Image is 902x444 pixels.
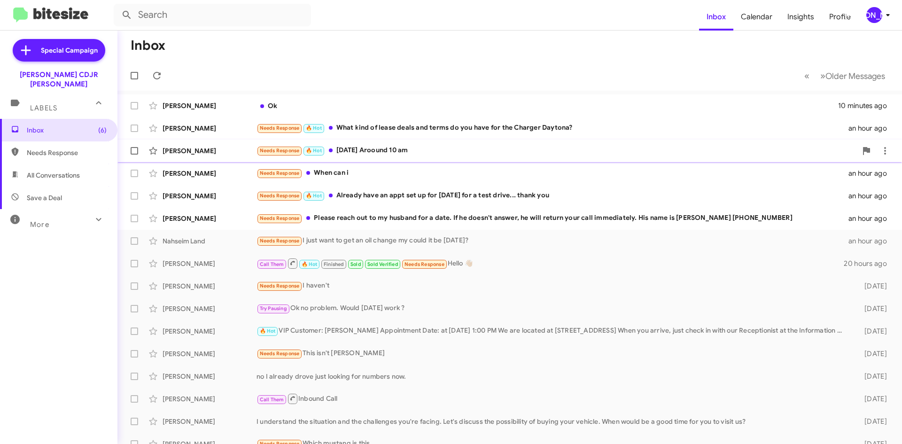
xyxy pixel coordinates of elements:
div: an hour ago [848,169,894,178]
span: Special Campaign [41,46,98,55]
div: [PERSON_NAME] [163,349,257,358]
span: 🔥 Hot [306,148,322,154]
div: [PERSON_NAME] [163,372,257,381]
div: Nahseim Land [163,236,257,246]
div: no I already drove just looking for numbers now. [257,372,849,381]
span: 🔥 Hot [306,193,322,199]
div: I understand the situation and the challenges you're facing. Let's discuss the possibility of buy... [257,417,849,426]
span: 🔥 Hot [260,328,276,334]
div: I haven't [257,280,849,291]
div: [DATE] [849,394,894,404]
span: More [30,220,49,229]
span: All Conversations [27,171,80,180]
div: [PERSON_NAME] [163,101,257,110]
div: When can i [257,168,848,179]
div: [PERSON_NAME] [866,7,882,23]
span: 🔥 Hot [302,261,318,267]
div: What kind of lease deals and terms do you have for the Charger Daytona? [257,123,848,133]
div: 10 minutes ago [838,101,894,110]
a: Calendar [733,3,780,31]
nav: Page navigation example [799,66,891,86]
div: [DATE] [849,281,894,291]
div: I just want to get an oil change my could it be [DATE]? [257,235,848,246]
div: [DATE] [849,304,894,313]
div: Please reach out to my husband for a date. If he doesn't answer, he will return your call immedia... [257,213,848,224]
div: [PERSON_NAME] [163,259,257,268]
span: Needs Response [260,283,300,289]
div: [PERSON_NAME] [163,304,257,313]
span: Needs Response [260,238,300,244]
span: « [804,70,809,82]
span: Needs Response [260,125,300,131]
input: Search [114,4,311,26]
div: [DATE] [849,372,894,381]
span: Sold [350,261,361,267]
div: [DATE] Aroound 10 am [257,145,857,156]
h1: Inbox [131,38,165,53]
div: Hello 👋🏼 [257,257,844,269]
div: [PERSON_NAME] [163,191,257,201]
a: Insights [780,3,822,31]
div: [PERSON_NAME] [163,394,257,404]
div: [PERSON_NAME] [163,281,257,291]
div: Ok no problem. Would [DATE] work ? [257,303,849,314]
button: [PERSON_NAME] [858,7,892,23]
div: an hour ago [848,124,894,133]
span: Try Pausing [260,305,287,312]
span: Needs Response [27,148,107,157]
div: This isn't [PERSON_NAME] [257,348,849,359]
div: [PERSON_NAME] [163,146,257,156]
span: Labels [30,104,57,112]
a: Inbox [699,3,733,31]
a: Profile [822,3,858,31]
span: Needs Response [404,261,444,267]
div: [DATE] [849,349,894,358]
div: VIP Customer: [PERSON_NAME] Appointment Date: at [DATE] 1:00 PM We are located at [STREET_ADDRESS... [257,326,849,336]
div: [PERSON_NAME] [163,327,257,336]
div: [PERSON_NAME] [163,169,257,178]
div: [PERSON_NAME] [163,417,257,426]
span: Save a Deal [27,193,62,203]
div: [DATE] [849,327,894,336]
span: Sold Verified [367,261,398,267]
div: [PERSON_NAME] [163,124,257,133]
div: an hour ago [848,236,894,246]
span: Needs Response [260,215,300,221]
span: » [820,70,825,82]
div: 20 hours ago [844,259,894,268]
span: Needs Response [260,193,300,199]
span: Needs Response [260,148,300,154]
span: Needs Response [260,170,300,176]
button: Next [815,66,891,86]
span: Call Them [260,261,284,267]
div: Ok [257,101,838,110]
span: Finished [324,261,344,267]
span: 🔥 Hot [306,125,322,131]
div: Inbound Call [257,393,849,405]
button: Previous [799,66,815,86]
div: [PERSON_NAME] [163,214,257,223]
div: Already have an appt set up for [DATE] for a test drive... thank you [257,190,848,201]
div: [DATE] [849,417,894,426]
div: an hour ago [848,214,894,223]
span: Inbox [27,125,107,135]
span: Older Messages [825,71,885,81]
span: Needs Response [260,351,300,357]
span: (6) [98,125,107,135]
span: Call Them [260,397,284,403]
div: an hour ago [848,191,894,201]
a: Special Campaign [13,39,105,62]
